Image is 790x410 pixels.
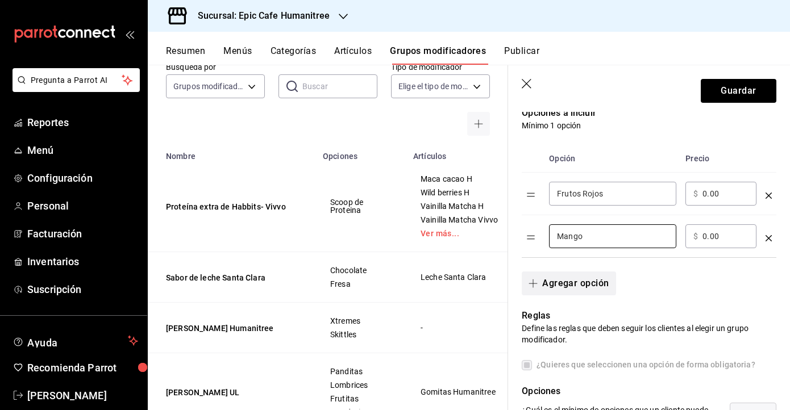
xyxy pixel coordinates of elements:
[421,202,505,210] span: Vainilla Matcha H
[13,68,140,92] button: Pregunta a Parrot AI
[421,229,505,237] a: Ver más...
[330,330,392,338] span: Skittles
[420,321,506,334] div: -
[421,273,505,281] span: Leche Santa Clara
[693,190,698,198] span: $
[166,323,302,334] button: [PERSON_NAME] Humanitree
[166,272,302,283] button: Sabor de leche Santa Clara
[166,45,790,65] div: navigation tabs
[421,388,505,396] span: Gomitas Humanitree
[27,115,138,130] span: Reportes
[398,81,469,92] span: Elige el tipo de modificador
[522,309,776,323] p: Reglas
[8,82,140,94] a: Pregunta a Parrot AI
[330,381,392,389] span: Lombrices
[271,45,317,65] button: Categorías
[27,170,138,186] span: Configuración
[391,63,490,71] label: Tipo de modificador
[406,145,519,161] th: Artículos
[522,271,616,295] button: Agregar opción
[27,334,123,348] span: Ayuda
[166,387,302,398] button: [PERSON_NAME] UL
[544,145,681,173] th: Opción
[421,175,505,183] span: Maca cacao H
[522,384,776,398] p: Opciones
[27,143,138,158] span: Menú
[27,226,138,241] span: Facturación
[330,266,392,274] span: Chocolate
[173,81,244,92] span: Grupos modificadores
[27,388,138,403] span: [PERSON_NAME]
[330,198,392,214] span: Scoop de Proteina
[125,30,134,39] button: open_drawer_menu
[31,74,122,86] span: Pregunta a Parrot AI
[701,79,776,103] button: Guardar
[27,198,138,214] span: Personal
[330,367,392,375] span: Panditas
[421,216,505,224] span: Vainilla Matcha Vivvo
[27,282,138,297] span: Suscripción
[166,201,302,212] button: Proteína extra de Habbits- Vivvo
[316,145,406,161] th: Opciones
[681,145,761,173] th: Precio
[522,120,776,131] p: Mínimo 1 opción
[166,45,205,65] button: Resumen
[504,45,539,65] button: Publicar
[522,323,776,345] p: Define las reglas que deben seguir los clientes al elegir un grupo modificador.
[693,232,698,240] span: $
[27,360,138,375] span: Recomienda Parrot
[334,45,372,65] button: Artículos
[330,395,392,403] span: Frutitas
[302,75,377,98] input: Buscar
[522,106,776,120] p: Opciones a incluir
[522,145,776,257] table: optionsTable
[148,145,316,161] th: Nombre
[330,317,392,325] span: Xtremes
[330,280,392,288] span: Fresa
[27,254,138,269] span: Inventarios
[189,9,330,23] h3: Sucursal: Epic Cafe Humanitree
[390,45,486,65] button: Grupos modificadores
[421,189,505,196] span: Wild berries H
[223,45,252,65] button: Menús
[532,359,755,371] span: ¿Quieres que seleccionen una opción de forma obligatoria?
[166,63,265,71] label: Búsqueda por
